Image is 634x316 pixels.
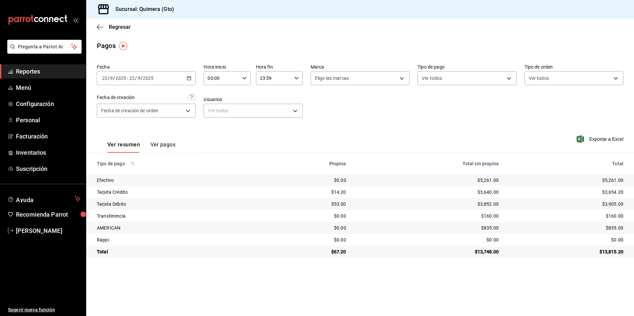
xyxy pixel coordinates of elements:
[256,65,303,69] label: Hora fin
[16,195,72,203] span: Ayuda
[357,161,499,166] div: Total sin propina
[16,210,81,219] span: Recomienda Parrot
[151,141,175,153] button: Ver pagos
[101,107,158,114] span: Fecha de creación de orden
[97,65,196,69] label: Fecha
[97,189,257,195] div: Tarjeta Crédito
[8,306,81,313] span: Sugerir nueva función
[97,213,257,219] div: Transferencia
[417,65,516,69] label: Tipo de pago
[267,237,346,243] div: $0.00
[204,97,302,102] label: Usuarios
[357,177,499,184] div: $5,261.00
[509,161,623,166] div: Total
[267,225,346,231] div: $0.00
[357,201,499,207] div: $3,852.00
[127,76,128,81] span: -
[267,177,346,184] div: $0.00
[16,132,81,141] span: Facturación
[119,42,127,50] img: Tooltip marker
[102,76,108,81] input: --
[422,75,442,81] span: Ver todos
[129,76,135,81] input: --
[97,24,131,30] button: Regresar
[357,189,499,195] div: $3,640.00
[578,135,623,143] button: Exportar a Excel
[73,17,78,23] button: open_drawer_menu
[16,99,81,108] span: Configuración
[97,94,135,101] div: Fecha de creación
[509,213,623,219] div: $160.00
[16,226,81,235] span: [PERSON_NAME]
[509,225,623,231] div: $835.00
[315,75,349,81] span: Elige las marcas
[143,76,154,81] input: ----
[97,237,257,243] div: Rappi
[110,5,174,13] h3: Sucursal: Quimera (Gto)
[5,48,82,55] a: Pregunta a Parrot AI
[357,237,499,243] div: $0.00
[107,141,140,153] button: Ver resumen
[357,225,499,231] div: $835.00
[509,248,623,255] div: $13,815.20
[16,67,81,76] span: Reportes
[97,248,257,255] div: Total
[137,76,141,81] input: --
[267,248,346,255] div: $67.20
[18,43,71,50] span: Pregunta a Parrot AI
[113,76,115,81] span: /
[267,213,346,219] div: $0.00
[267,161,346,166] div: Propina
[135,76,137,81] span: /
[267,201,346,207] div: $53.00
[16,164,81,173] span: Suscripción
[357,248,499,255] div: $13,748.00
[97,161,257,166] div: Tipo de pago
[204,65,250,69] label: Hora inicio
[529,75,549,81] span: Ver todos
[97,225,257,231] div: AMERICAN
[509,237,623,243] div: $0.00
[16,83,81,92] span: Menú
[525,65,623,69] label: Tipo de orden
[16,148,81,157] span: Inventarios
[16,116,81,125] span: Personal
[110,76,113,81] input: --
[267,189,346,195] div: $14.20
[109,24,131,30] span: Regresar
[509,189,623,195] div: $3,654.20
[357,213,499,219] div: $160.00
[311,65,410,69] label: Marca
[509,201,623,207] div: $3,905.00
[204,104,302,118] div: Ver todos
[97,177,257,184] div: Efectivo
[107,141,175,153] div: navigation tabs
[7,40,82,54] button: Pregunta a Parrot AI
[115,76,126,81] input: ----
[141,76,143,81] span: /
[130,161,135,166] svg: Los pagos realizados con Pay y otras terminales son montos brutos.
[97,41,116,51] div: Pagos
[97,201,257,207] div: Tarjeta Débito
[509,177,623,184] div: $5,261.00
[108,76,110,81] span: /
